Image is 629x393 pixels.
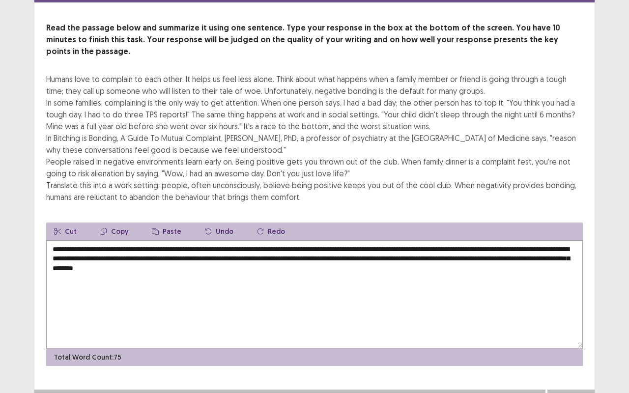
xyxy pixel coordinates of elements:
p: Read the passage below and summarize it using one sentence. Type your response in the box at the ... [46,22,583,57]
button: Copy [92,223,136,240]
button: Undo [197,223,241,240]
button: Paste [144,223,189,240]
button: Cut [46,223,85,240]
div: Humans love to complain to each other. It helps us feel less alone. Think about what happens when... [46,73,583,203]
button: Redo [249,223,293,240]
p: Total Word Count: 75 [54,352,121,363]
